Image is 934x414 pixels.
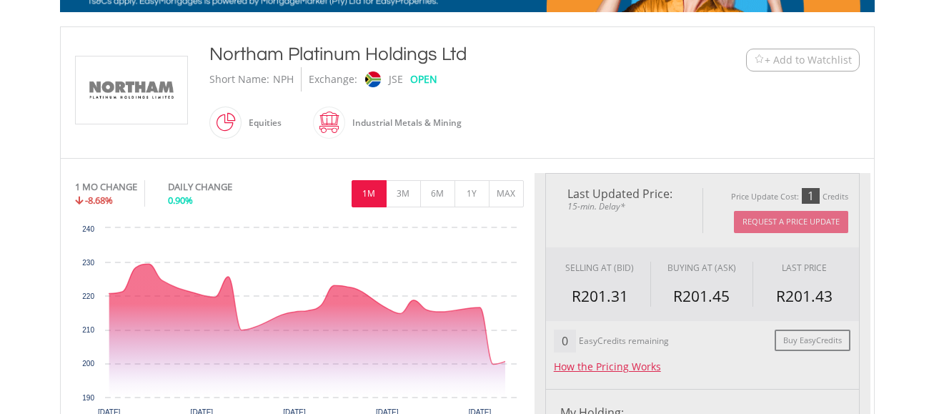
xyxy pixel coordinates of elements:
[82,394,94,402] text: 190
[85,194,113,207] span: -8.68%
[168,180,280,194] div: DAILY CHANGE
[746,49,860,72] button: Watchlist + Add to Watchlist
[82,259,94,267] text: 230
[82,292,94,300] text: 220
[352,180,387,207] button: 1M
[82,326,94,334] text: 210
[82,360,94,368] text: 200
[78,56,185,124] img: EQU.ZA.NPH.png
[168,194,193,207] span: 0.90%
[410,67,437,92] div: OPEN
[454,180,490,207] button: 1Y
[345,106,462,140] div: Industrial Metals & Mining
[364,72,380,87] img: jse.png
[75,180,137,194] div: 1 MO CHANGE
[309,67,357,92] div: Exchange:
[242,106,282,140] div: Equities
[754,54,765,65] img: Watchlist
[82,225,94,233] text: 240
[420,180,455,207] button: 6M
[765,53,852,67] span: + Add to Watchlist
[209,67,269,92] div: Short Name:
[273,67,294,92] div: NPH
[386,180,421,207] button: 3M
[489,180,524,207] button: MAX
[389,67,403,92] div: JSE
[209,41,658,67] div: Northam Platinum Holdings Ltd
